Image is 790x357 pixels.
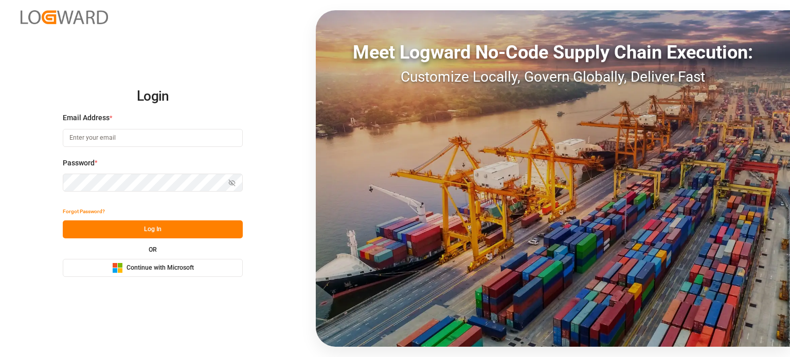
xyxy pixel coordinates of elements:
[63,129,243,147] input: Enter your email
[316,39,790,66] div: Meet Logward No-Code Supply Chain Execution:
[63,158,95,168] span: Password
[63,259,243,277] button: Continue with Microsoft
[63,112,110,123] span: Email Address
[21,10,108,24] img: Logward_new_orange.png
[316,66,790,88] div: Customize Locally, Govern Globally, Deliver Fast
[149,247,157,253] small: OR
[63,80,243,113] h2: Login
[127,264,194,273] span: Continue with Microsoft
[63,202,105,220] button: Forgot Password?
[63,220,243,238] button: Log In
